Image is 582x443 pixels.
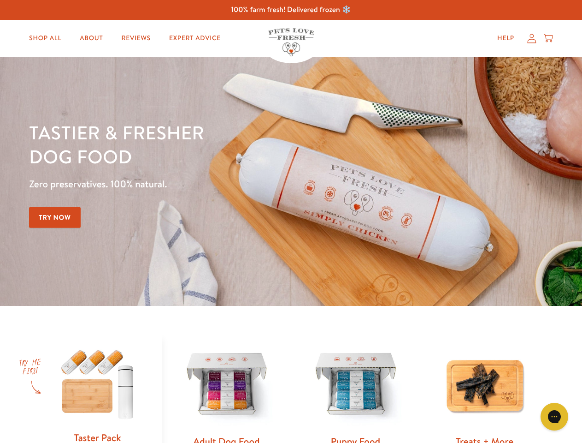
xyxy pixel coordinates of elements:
[162,29,228,48] a: Expert Advice
[536,400,573,434] iframe: Gorgias live chat messenger
[268,28,314,56] img: Pets Love Fresh
[29,120,378,168] h1: Tastier & fresher dog food
[114,29,158,48] a: Reviews
[29,176,378,192] p: Zero preservatives. 100% natural.
[29,207,81,228] a: Try Now
[490,29,522,48] a: Help
[22,29,69,48] a: Shop All
[72,29,110,48] a: About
